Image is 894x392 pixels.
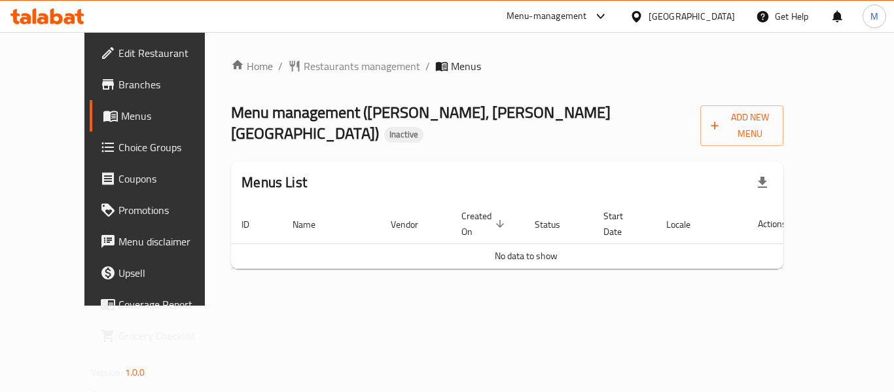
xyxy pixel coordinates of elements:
div: Export file [747,167,778,198]
span: Menu disclaimer [118,234,223,249]
h2: Menus List [241,173,307,192]
span: Inactive [384,129,423,140]
div: [GEOGRAPHIC_DATA] [649,9,735,24]
span: ID [241,217,266,232]
a: Coverage Report [90,289,234,320]
span: Menus [451,58,481,74]
span: Status [535,217,577,232]
span: Branches [118,77,223,92]
span: Add New Menu [711,109,773,142]
a: Promotions [90,194,234,226]
span: Locale [666,217,707,232]
span: Restaurants management [304,58,420,74]
span: Name [293,217,332,232]
span: Start Date [603,208,640,240]
a: Home [231,58,273,74]
button: Add New Menu [700,105,783,146]
span: No data to show [495,247,558,264]
span: Menu management ( [PERSON_NAME], [PERSON_NAME][GEOGRAPHIC_DATA] ) [231,98,611,148]
a: Grocery Checklist [90,320,234,351]
a: Menu disclaimer [90,226,234,257]
li: / [425,58,430,74]
table: enhanced table [231,204,821,269]
span: Vendor [391,217,435,232]
div: Inactive [384,127,423,143]
a: Menus [90,100,234,132]
span: Grocery Checklist [118,328,223,344]
span: Menus [121,108,223,124]
nav: breadcrumb [231,58,783,74]
span: Edit Restaurant [118,45,223,61]
a: Upsell [90,257,234,289]
a: Edit Restaurant [90,37,234,69]
a: Restaurants management [288,58,420,74]
a: Coupons [90,163,234,194]
div: Menu-management [507,9,587,24]
span: Coupons [118,171,223,187]
span: 1.0.0 [125,364,145,381]
span: Upsell [118,265,223,281]
a: Branches [90,69,234,100]
a: Choice Groups [90,132,234,163]
span: M [870,9,878,24]
th: Actions [723,204,821,244]
span: Promotions [118,202,223,218]
span: Version: [91,364,123,381]
span: Coverage Report [118,296,223,312]
span: Choice Groups [118,139,223,155]
span: Created On [461,208,509,240]
li: / [278,58,283,74]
